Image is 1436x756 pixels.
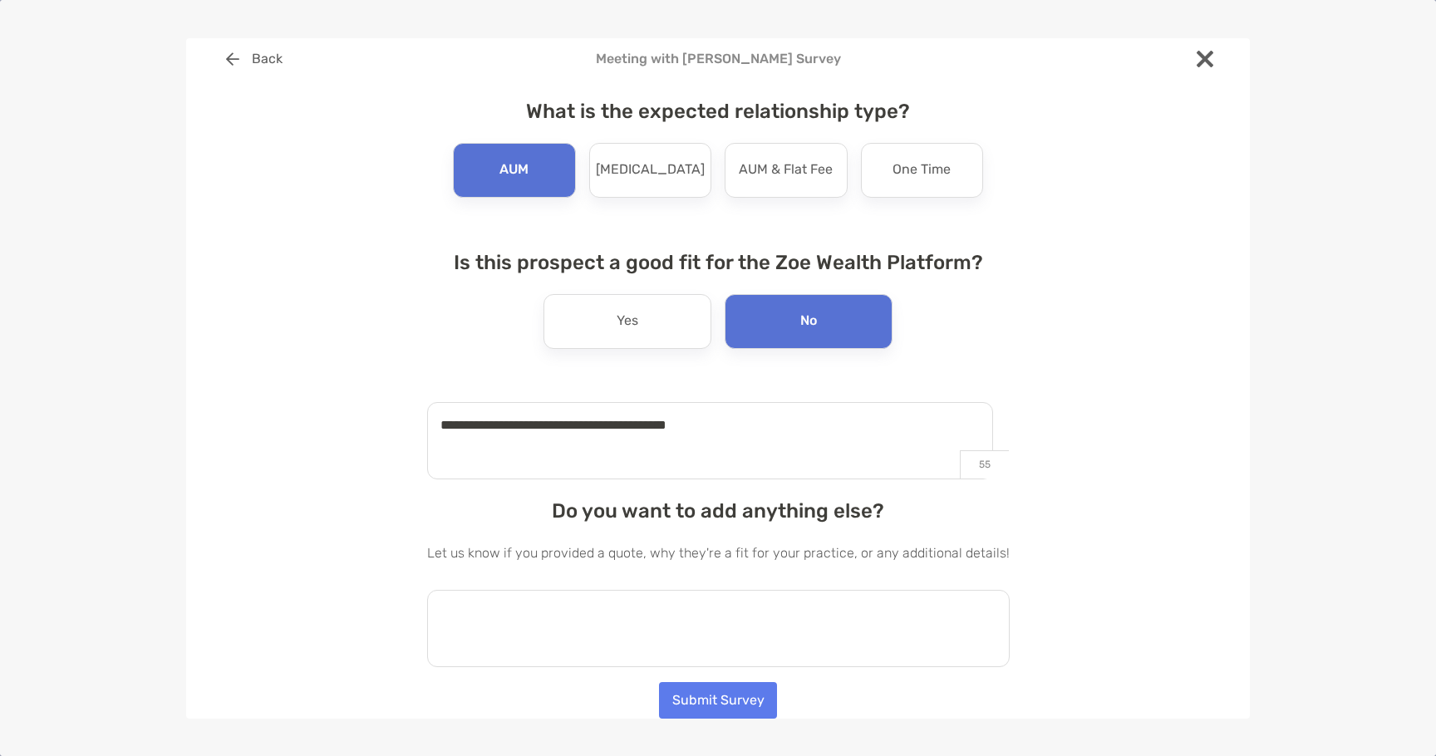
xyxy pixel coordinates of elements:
p: AUM & Flat Fee [739,157,833,184]
img: close modal [1197,51,1213,67]
p: Yes [617,308,638,335]
h4: Is this prospect a good fit for the Zoe Wealth Platform? [427,251,1010,274]
h4: Meeting with [PERSON_NAME] Survey [213,51,1223,66]
p: One Time [893,157,951,184]
img: button icon [226,52,239,66]
button: Submit Survey [659,682,777,719]
p: [MEDICAL_DATA] [596,157,705,184]
p: AUM [499,157,529,184]
h4: What is the expected relationship type? [427,100,1010,123]
p: 55 [960,450,1009,479]
h4: Do you want to add anything else? [427,499,1010,523]
p: No [800,308,817,335]
button: Back [213,41,295,77]
p: Let us know if you provided a quote, why they're a fit for your practice, or any additional details! [427,542,1010,563]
